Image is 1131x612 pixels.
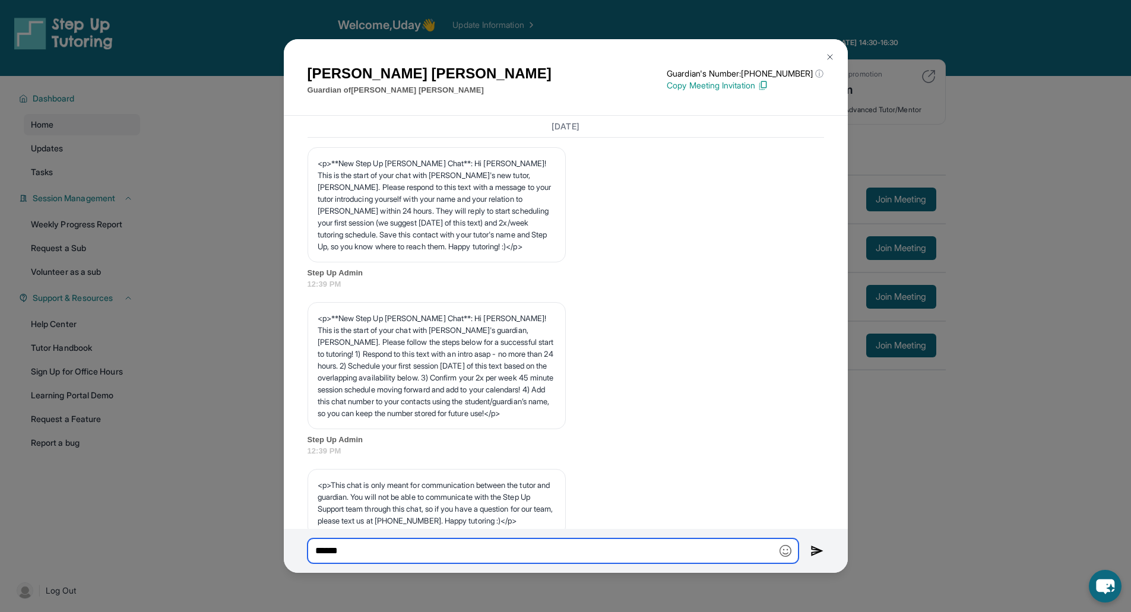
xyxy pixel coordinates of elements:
[308,121,824,132] h3: [DATE]
[758,80,768,91] img: Copy Icon
[308,434,824,446] span: Step Up Admin
[667,80,823,91] p: Copy Meeting Invitation
[308,278,824,290] span: 12:39 PM
[815,68,823,80] span: ⓘ
[308,445,824,457] span: 12:39 PM
[318,479,556,527] p: <p>This chat is only meant for communication between the tutor and guardian. You will not be able...
[780,545,791,557] img: Emoji
[1089,570,1122,603] button: chat-button
[308,84,552,96] p: Guardian of [PERSON_NAME] [PERSON_NAME]
[825,52,835,62] img: Close Icon
[810,544,824,558] img: Send icon
[667,68,823,80] p: Guardian's Number: [PHONE_NUMBER]
[308,63,552,84] h1: [PERSON_NAME] [PERSON_NAME]
[318,312,556,419] p: <p>**New Step Up [PERSON_NAME] Chat**: Hi [PERSON_NAME]! This is the start of your chat with [PER...
[318,157,556,252] p: <p>**New Step Up [PERSON_NAME] Chat**: Hi [PERSON_NAME]! This is the start of your chat with [PER...
[308,267,824,279] span: Step Up Admin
